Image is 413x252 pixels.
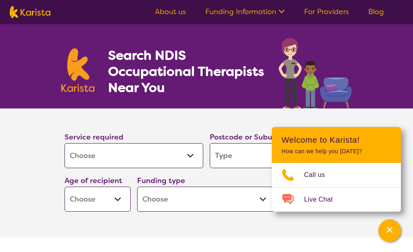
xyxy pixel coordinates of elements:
div: Channel Menu [272,127,401,212]
h2: Welcome to Karista! [282,135,391,145]
a: Blog [368,7,384,17]
p: How can we help you [DATE]? [282,148,391,155]
label: Funding type [137,176,185,185]
label: Postcode or Suburb [210,132,280,142]
span: Live Chat [304,194,342,206]
img: Karista logo [10,6,50,18]
ul: Choose channel [272,163,401,212]
label: Age of recipient [65,176,122,185]
img: Karista logo [61,48,94,92]
span: Call us [304,169,335,181]
label: Service required [65,132,123,142]
h1: Search NDIS Occupational Therapists Near You [108,47,265,96]
a: About us [155,7,186,17]
a: For Providers [304,7,349,17]
button: Channel Menu [378,219,401,242]
a: Funding Information [205,7,285,17]
img: occupational-therapy [279,38,352,108]
input: Type [210,143,348,168]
